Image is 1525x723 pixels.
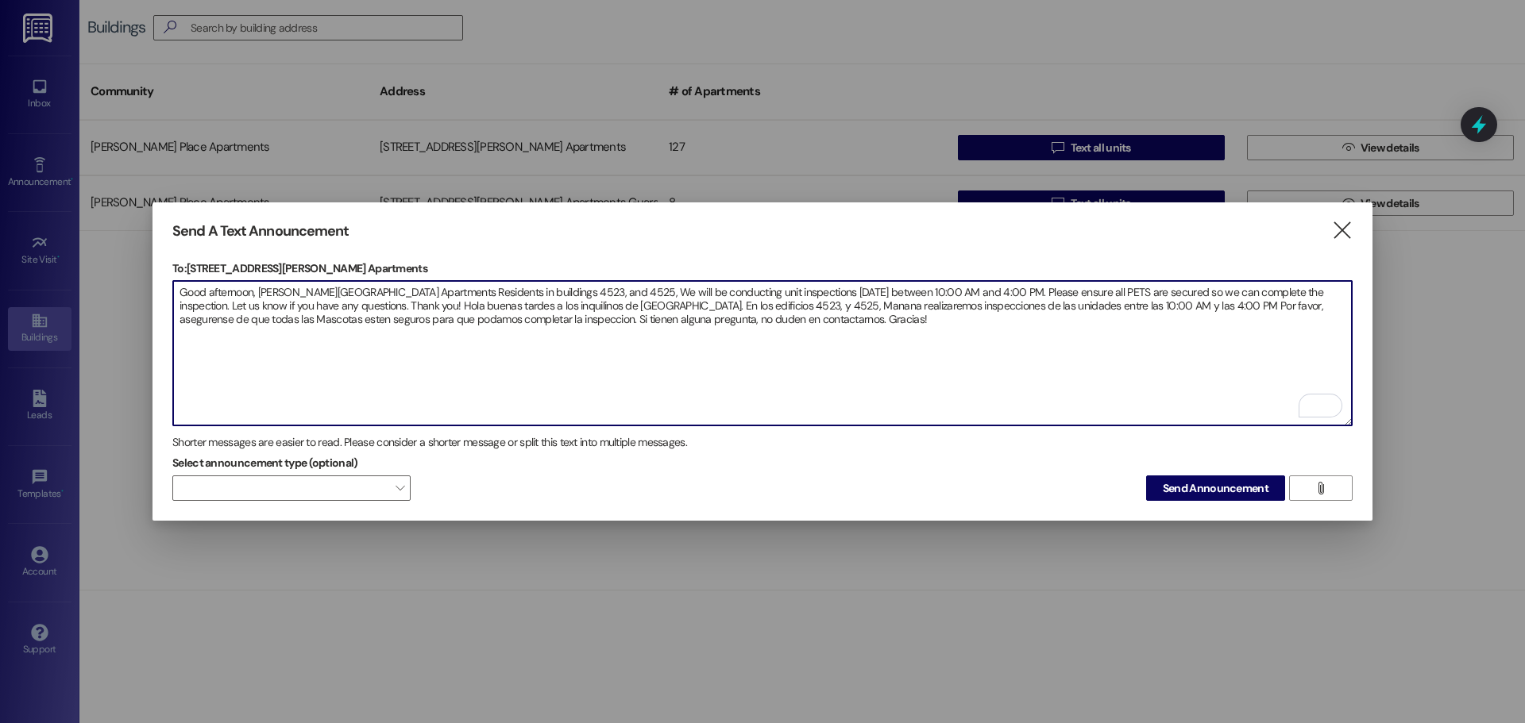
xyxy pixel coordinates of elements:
[1315,482,1326,494] i: 
[172,222,349,240] h3: Send A Text Announcement
[172,280,1353,426] div: To enrich screen reader interactions, please activate Accessibility in Grammarly extension settings
[1163,480,1268,497] span: Send Announcement
[172,434,1353,451] div: Shorter messages are easier to read. Please consider a shorter message or split this text into mu...
[173,281,1352,425] textarea: To enrich screen reader interactions, please activate Accessibility in Grammarly extension settings
[172,260,1353,276] p: To: [STREET_ADDRESS][PERSON_NAME] Apartments
[1146,475,1285,501] button: Send Announcement
[172,451,358,475] label: Select announcement type (optional)
[1331,222,1353,239] i: 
